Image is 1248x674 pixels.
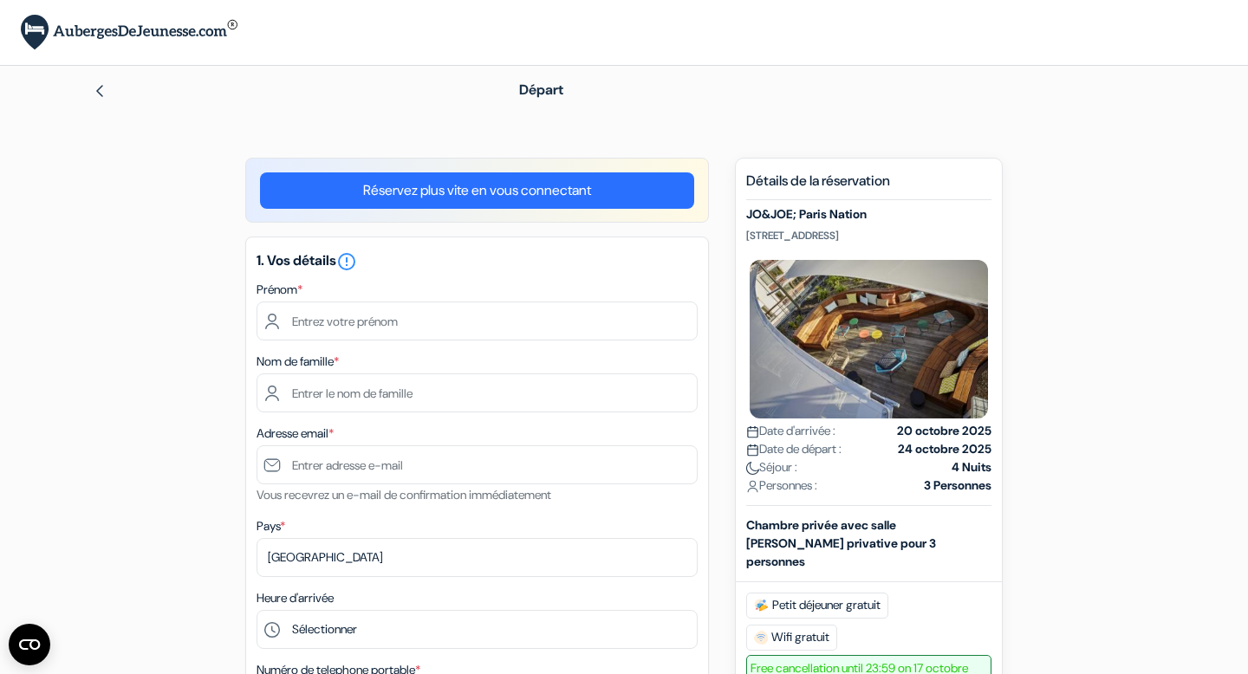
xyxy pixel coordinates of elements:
[257,373,698,412] input: Entrer le nom de famille
[336,251,357,269] a: error_outline
[746,625,837,651] span: Wifi gratuit
[754,599,769,612] img: free_breakfast.svg
[260,172,694,209] a: Réservez plus vite en vous connectant
[746,444,759,457] img: calendar.svg
[257,487,551,502] small: Vous recevrez un e-mail de confirmation immédiatement
[257,589,334,607] label: Heure d'arrivée
[746,425,759,438] img: calendar.svg
[336,251,357,272] i: error_outline
[257,301,698,340] input: Entrez votre prénom
[746,593,888,619] span: Petit déjeuner gratuit
[257,251,698,272] h5: 1. Vos détails
[897,422,991,440] strong: 20 octobre 2025
[93,84,107,98] img: left_arrow.svg
[257,281,302,299] label: Prénom
[746,422,835,440] span: Date d'arrivée :
[898,440,991,458] strong: 24 octobre 2025
[746,517,936,569] b: Chambre privée avec salle [PERSON_NAME] privative pour 3 personnes
[519,81,563,99] span: Départ
[746,440,842,458] span: Date de départ :
[746,172,991,200] h5: Détails de la réservation
[746,480,759,493] img: user_icon.svg
[746,458,797,476] span: Séjour :
[257,353,339,371] label: Nom de famille
[746,229,991,243] p: [STREET_ADDRESS]
[257,424,334,443] label: Adresse email
[746,207,991,222] h5: JO&JOE; Paris Nation
[9,624,50,665] button: Ouvrir le widget CMP
[21,15,237,50] img: AubergesDeJeunesse.com
[952,458,991,476] strong: 4 Nuits
[257,517,285,535] label: Pays
[257,445,698,484] input: Entrer adresse e-mail
[754,631,768,645] img: free_wifi.svg
[746,462,759,475] img: moon.svg
[924,476,991,495] strong: 3 Personnes
[746,476,817,495] span: Personnes :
